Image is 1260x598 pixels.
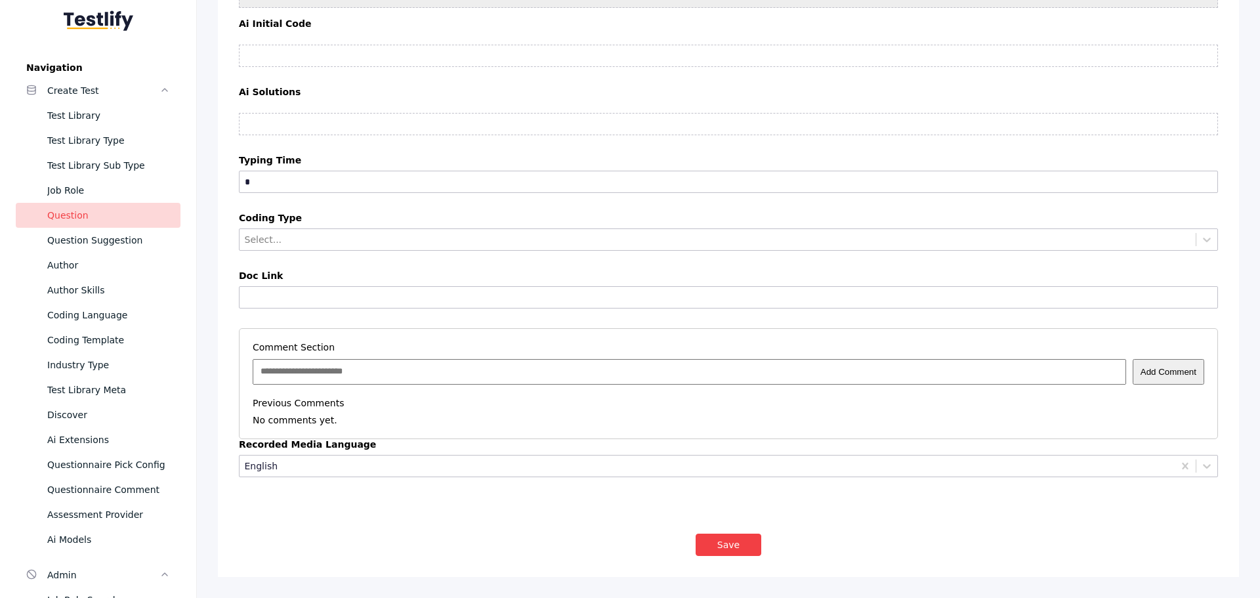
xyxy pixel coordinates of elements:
h3: Previous Comments [253,398,1204,408]
a: Ai Models [16,527,180,552]
a: Question Suggestion [16,228,180,253]
div: Coding Template [47,332,170,348]
div: Discover [47,407,170,423]
div: Industry Type [47,357,170,373]
div: Ai Models [47,532,170,547]
img: Testlify - Backoffice [64,11,133,31]
label: Coding Type [239,213,1218,223]
div: Questionnaire Comment [47,482,170,498]
a: Test Library Meta [16,377,180,402]
p: No comments yet. [253,415,1204,425]
div: Question Suggestion [47,232,170,248]
div: Coding Language [47,307,170,323]
label: Ai Initial Code [239,18,1218,29]
a: Ai Extensions [16,427,180,452]
a: Coding Language [16,303,180,328]
div: Admin [47,567,159,583]
button: Save [696,534,761,556]
a: Industry Type [16,352,180,377]
label: Navigation [16,62,180,73]
a: Author [16,253,180,278]
div: Job Role [47,182,170,198]
a: Question [16,203,180,228]
a: Author Skills [16,278,180,303]
div: Ai Extensions [47,432,170,448]
a: Questionnaire Pick Config [16,452,180,477]
label: Ai Solutions [239,87,1218,97]
label: Typing Time [239,155,1218,165]
a: Job Role [16,178,180,203]
h2: Comment Section [253,342,1204,352]
div: Assessment Provider [47,507,170,523]
div: Author Skills [47,282,170,298]
button: Add Comment [1133,359,1204,385]
a: Test Library [16,103,180,128]
a: Coding Template [16,328,180,352]
div: Questionnaire Pick Config [47,457,170,473]
div: Test Library Meta [47,382,170,398]
a: Discover [16,402,180,427]
a: Test Library Type [16,128,180,153]
div: Question [47,207,170,223]
div: Create Test [47,83,159,98]
a: Questionnaire Comment [16,477,180,502]
div: Test Library [47,108,170,123]
div: Author [47,257,170,273]
div: Test Library Type [47,133,170,148]
label: Doc Link [239,270,1218,281]
a: Test Library Sub Type [16,153,180,178]
label: Recorded Media Language [239,439,1218,450]
div: Test Library Sub Type [47,158,170,173]
a: Assessment Provider [16,502,180,527]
